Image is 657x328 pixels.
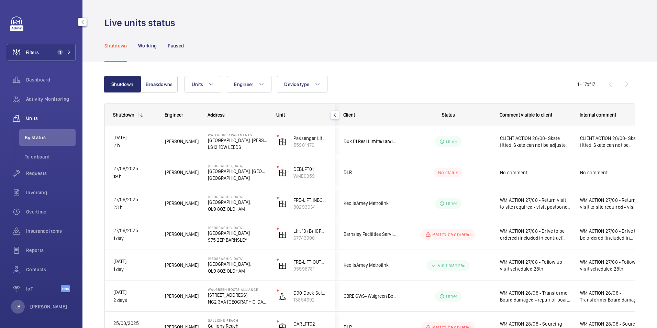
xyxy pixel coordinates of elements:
p: 95598781 [293,265,326,272]
p: Working [138,42,157,49]
button: Filters1 [7,44,76,61]
h1: Live units status [104,17,179,29]
p: 23 h [113,204,156,211]
p: 55901479 [293,142,326,149]
img: platform_lift.svg [278,292,287,300]
button: Device type [277,76,327,92]
button: Breakdowns [141,76,178,92]
span: Internal comment [580,112,616,118]
p: [DATE] [113,288,156,296]
p: DEBLFT01 [293,166,326,173]
span: Duk E1 Resi Limited and Duke E2 Resi Limited - Waterside Apartments [344,138,397,145]
p: LS12 1DW LEEDS [208,144,268,151]
span: DLR [344,168,397,176]
span: CBRE GWS- Walgreen Boots Alliance [344,292,397,300]
span: Contacts [26,266,76,273]
span: WM ACTION 27/08 - Return visit to site required - visit postponed due to torrential weather condi... [500,197,571,210]
div: Unit [276,112,327,118]
p: Visit planned [438,262,466,269]
span: Engineer [165,112,183,118]
span: [PERSON_NAME] [165,138,199,145]
p: 13854692 [293,296,326,303]
p: [GEOGRAPHIC_DATA], [PERSON_NAME][GEOGRAPHIC_DATA] [208,137,268,144]
p: OL9 8QZ OLDHAM [208,267,268,274]
span: WM ACTION 27/08 - Drive to be ordered (included in contract) and tech visit required [580,228,643,241]
span: Client [343,112,355,118]
p: 27/08/2025 [113,227,156,234]
span: [PERSON_NAME] [165,168,199,176]
p: 1 day [113,265,156,273]
span: Units [26,115,76,122]
span: Overtime [26,208,76,215]
span: CLIENT ACTION 28/08- Skate fitted. Skate can not be adjusted any further due to fixing location. ... [500,135,571,149]
p: Other [446,138,458,145]
p: [DATE] [113,258,156,265]
span: [PERSON_NAME] [165,261,199,269]
span: Dashboard [26,76,76,83]
span: To onboard [25,153,76,160]
span: of [587,81,591,87]
span: 1 [57,50,63,55]
p: [GEOGRAPHIC_DATA] [208,226,268,230]
p: Paused [168,42,184,49]
p: [GEOGRAPHIC_DATA], [GEOGRAPHIC_DATA] [208,168,268,175]
img: elevator.svg [278,230,287,239]
p: WME0359 [293,173,326,179]
span: Beta [61,285,70,292]
span: Filters [26,49,39,56]
p: 27/08/2025 [113,196,156,204]
span: KeolisAmey Metrolink [344,199,397,207]
span: Device type [284,81,309,87]
div: Shutdown [113,112,134,118]
span: Status [442,112,455,118]
button: Shutdown [104,76,141,92]
span: WM ACTION 26/08 - Transformer Board damaged - repair of board required. To be removed and taken f... [580,289,643,303]
span: Reports [26,247,76,254]
p: [GEOGRAPHIC_DATA] [208,256,268,261]
p: Lift 13 (B) 10FL - KL B [293,228,326,234]
p: [GEOGRAPHIC_DATA] [208,164,268,168]
p: S75 2EP BARNSLEY [208,237,268,243]
p: [PERSON_NAME] [30,303,67,310]
span: IoT [26,285,61,292]
span: By status [25,134,76,141]
button: Engineer [227,76,271,92]
span: CLIENT ACTION 28/08- Skate fitted. Skate can not be adjusted any further due to fixing location. ... [580,135,643,149]
span: No comment [580,169,643,176]
img: elevator.svg [278,168,287,177]
p: 27/08/2025 [113,165,156,173]
p: Part to be ordered [432,231,471,238]
p: 25/08/2025 [113,319,156,327]
p: Gallions Reach [208,318,268,322]
p: [GEOGRAPHIC_DATA], [208,261,268,267]
p: [GEOGRAPHIC_DATA] [208,175,268,182]
p: GARLFT02 [293,320,326,327]
p: [GEOGRAPHIC_DATA] [208,195,268,199]
p: FRE-LIFT OUTBOUND [293,259,326,265]
span: Invoicing [26,189,76,196]
span: Address [208,112,225,118]
span: WM ACTION 27/08 - Return visit to site required - visit postponed due to torrential weather condi... [580,197,643,210]
span: WM ACTION 27/08 - Follow up visit scheduled 28th [580,259,643,272]
p: Other [446,293,458,300]
span: Activity Monitoring [26,96,76,102]
p: JB [15,303,20,310]
p: 80293034 [293,204,326,210]
p: 2 days [113,296,156,304]
p: D90 Dock Scissor External Dock Area (Scissor) (WBA03622) No 153 [293,289,326,296]
span: Barnsley Facilities Services- [GEOGRAPHIC_DATA] [344,230,397,238]
p: [GEOGRAPHIC_DATA] [208,230,268,237]
span: [PERSON_NAME] [165,230,199,238]
p: Other [446,200,458,207]
p: OL9 8QZ OLDHAM [208,206,268,212]
p: [DATE] [113,134,156,142]
span: Insurance items [26,228,76,234]
span: [PERSON_NAME] [165,292,199,300]
p: 19 h [113,173,156,181]
span: WM ACTION 27/08 - Follow up visit scheduled 28th [500,259,571,272]
span: WM ACTION 26/08 - Transformer Board damaged - repair of board required. To be removed and taken f... [500,289,571,303]
p: NG2 3AA [GEOGRAPHIC_DATA] [208,298,268,305]
p: [STREET_ADDRESS] [208,292,268,298]
span: Units [192,81,203,87]
span: Comment visible to client [500,112,552,118]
